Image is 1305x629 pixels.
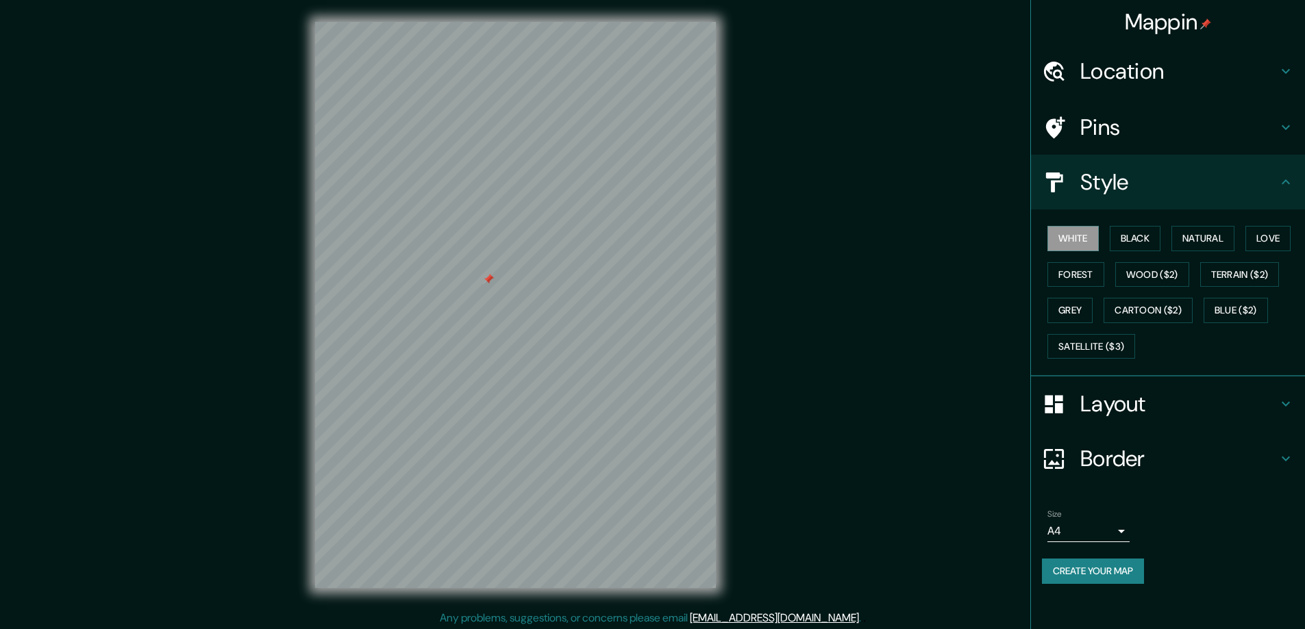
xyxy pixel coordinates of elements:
button: Love [1245,226,1291,251]
h4: Layout [1080,390,1278,418]
button: Grey [1047,298,1093,323]
button: Cartoon ($2) [1104,298,1193,323]
div: Location [1031,44,1305,99]
div: Pins [1031,100,1305,155]
button: White [1047,226,1099,251]
label: Size [1047,509,1062,520]
canvas: Map [315,22,716,588]
iframe: Help widget launcher [1183,576,1290,614]
div: A4 [1047,520,1130,542]
button: Blue ($2) [1204,298,1268,323]
h4: Location [1080,57,1278,85]
button: Forest [1047,262,1104,287]
a: [EMAIL_ADDRESS][DOMAIN_NAME] [690,611,859,625]
div: . [861,610,863,626]
h4: Border [1080,445,1278,472]
div: Border [1031,431,1305,486]
button: Terrain ($2) [1200,262,1280,287]
button: Natural [1171,226,1234,251]
h4: Mappin [1125,8,1212,36]
button: Satellite ($3) [1047,334,1135,359]
p: Any problems, suggestions, or concerns please email . [440,610,861,626]
button: Create your map [1042,559,1144,584]
div: Style [1031,155,1305,209]
h4: Pins [1080,114,1278,141]
div: . [863,610,866,626]
button: Wood ($2) [1115,262,1189,287]
img: pin-icon.png [1200,18,1211,29]
h4: Style [1080,168,1278,196]
button: Black [1110,226,1161,251]
div: Layout [1031,376,1305,431]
